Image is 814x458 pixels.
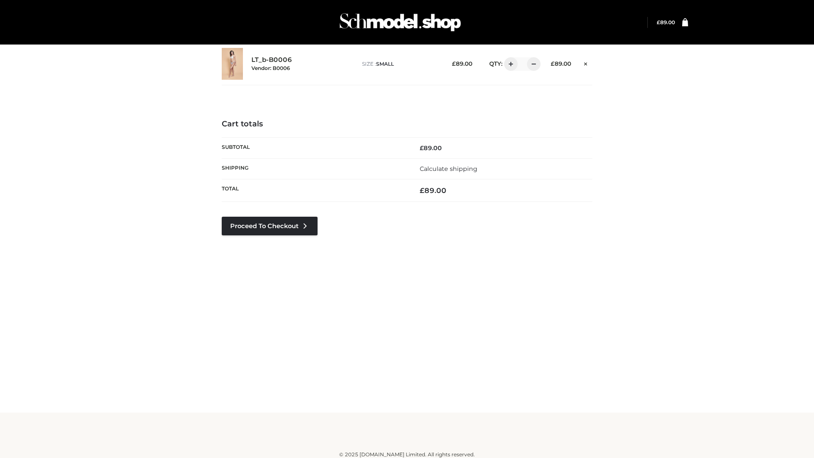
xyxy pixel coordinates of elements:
bdi: 89.00 [657,19,675,25]
th: Shipping [222,158,407,179]
a: LT_b-B0006 [251,56,292,64]
a: Remove this item [580,57,592,68]
img: LT_b-B0006 - SMALL [222,48,243,80]
span: SMALL [376,61,394,67]
p: size : [362,60,439,68]
bdi: 89.00 [551,60,571,67]
th: Total [222,179,407,202]
bdi: 89.00 [420,186,446,195]
img: Schmodel Admin 964 [337,6,464,39]
bdi: 89.00 [420,144,442,152]
span: £ [657,19,660,25]
span: £ [551,60,555,67]
a: £89.00 [657,19,675,25]
th: Subtotal [222,137,407,158]
small: Vendor: B0006 [251,65,290,71]
h4: Cart totals [222,120,592,129]
bdi: 89.00 [452,60,472,67]
span: £ [420,144,424,152]
a: Calculate shipping [420,165,477,173]
span: £ [420,186,424,195]
div: QTY: [481,57,538,71]
a: Proceed to Checkout [222,217,318,235]
span: £ [452,60,456,67]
